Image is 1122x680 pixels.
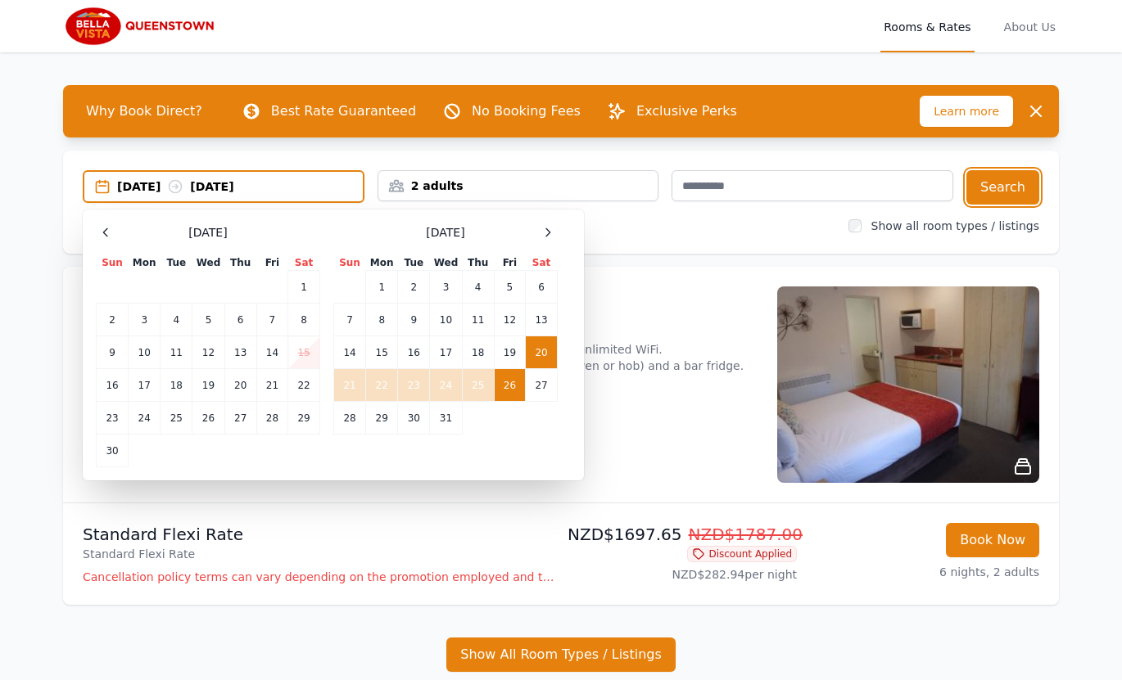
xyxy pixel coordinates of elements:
[224,369,256,402] td: 20
[129,304,161,336] td: 3
[430,336,462,369] td: 17
[462,304,494,336] td: 11
[288,369,320,402] td: 22
[430,271,462,304] td: 3
[161,304,192,336] td: 4
[256,369,287,402] td: 21
[398,336,430,369] td: 16
[966,170,1039,205] button: Search
[73,95,215,128] span: Why Book Direct?
[288,336,320,369] td: 15
[161,402,192,435] td: 25
[129,369,161,402] td: 17
[224,304,256,336] td: 6
[946,523,1039,557] button: Book Now
[161,336,192,369] td: 11
[568,566,797,583] p: NZD$282.94 per night
[568,523,797,546] p: NZD$1697.65
[192,369,224,402] td: 19
[117,178,363,195] div: [DATE] [DATE]
[97,255,129,271] th: Sun
[526,304,558,336] td: 13
[63,7,220,46] img: Bella Vista Queenstown
[271,101,416,121] p: Best Rate Guaranteed
[366,271,398,304] td: 1
[526,369,558,402] td: 27
[192,255,224,271] th: Wed
[256,336,287,369] td: 14
[462,369,494,402] td: 25
[462,271,494,304] td: 4
[192,402,224,435] td: 26
[366,255,398,271] th: Mon
[462,336,494,369] td: 18
[83,569,554,585] p: Cancellation policy terms can vary depending on the promotion employed and the time of stay of th...
[192,304,224,336] td: 5
[636,101,737,121] p: Exclusive Perks
[398,304,430,336] td: 9
[526,271,558,304] td: 6
[398,369,430,402] td: 23
[129,336,161,369] td: 10
[430,255,462,271] th: Wed
[129,402,161,435] td: 24
[256,402,287,435] td: 28
[398,402,430,435] td: 30
[366,402,398,435] td: 29
[288,304,320,336] td: 8
[494,271,525,304] td: 5
[494,336,525,369] td: 19
[288,402,320,435] td: 29
[398,255,430,271] th: Tue
[224,336,256,369] td: 13
[256,255,287,271] th: Fri
[494,255,525,271] th: Fri
[494,369,525,402] td: 26
[97,336,129,369] td: 9
[188,224,227,241] span: [DATE]
[378,178,658,194] div: 2 adults
[366,369,398,402] td: 22
[83,546,554,562] p: Standard Flexi Rate
[366,336,398,369] td: 15
[288,271,320,304] td: 1
[446,637,676,672] button: Show All Room Types / Listings
[224,402,256,435] td: 27
[97,402,129,435] td: 23
[224,255,256,271] th: Thu
[494,304,525,336] td: 12
[462,255,494,271] th: Thu
[398,271,430,304] td: 2
[526,255,558,271] th: Sat
[192,336,224,369] td: 12
[83,523,554,546] p: Standard Flexi Rate
[526,336,558,369] td: 20
[430,304,462,336] td: 10
[97,304,129,336] td: 2
[366,304,398,336] td: 8
[334,255,366,271] th: Sun
[687,546,797,562] span: Discount Applied
[97,369,129,402] td: 16
[97,435,129,467] td: 30
[810,564,1039,580] p: 6 nights, 2 adults
[472,101,581,121] p: No Booking Fees
[161,369,192,402] td: 18
[129,255,161,271] th: Mon
[430,369,462,402] td: 24
[334,369,366,402] td: 21
[871,219,1039,232] label: Show all room types / listings
[920,96,1013,127] span: Learn more
[288,255,320,271] th: Sat
[334,402,366,435] td: 28
[334,336,366,369] td: 14
[426,224,464,241] span: [DATE]
[430,402,462,435] td: 31
[161,255,192,271] th: Tue
[334,304,366,336] td: 7
[689,525,803,544] span: NZD$1787.00
[256,304,287,336] td: 7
